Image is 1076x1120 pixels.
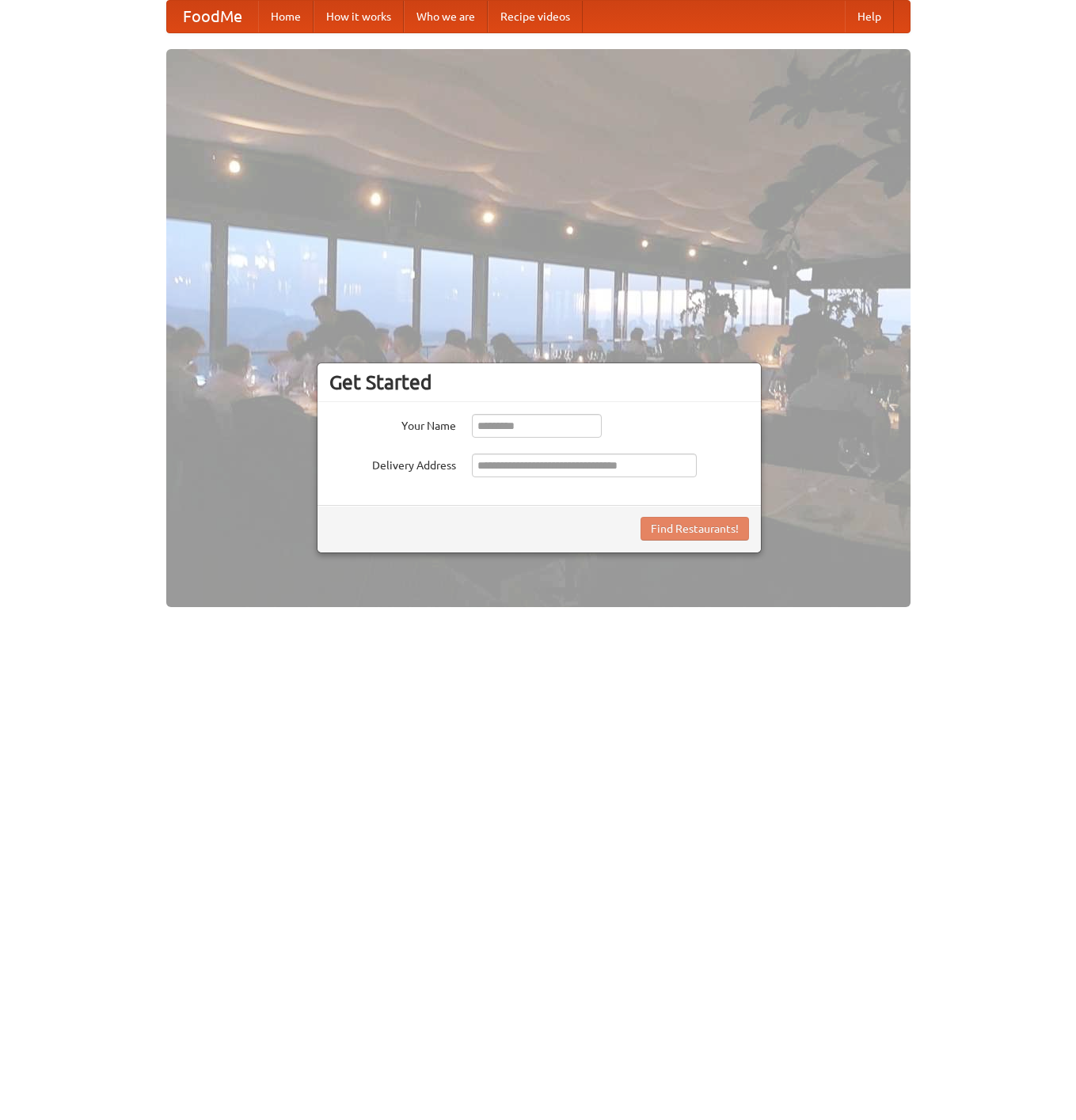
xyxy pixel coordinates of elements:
[404,1,488,32] a: Who we are
[258,1,314,32] a: Home
[314,1,404,32] a: How it works
[488,1,583,32] a: Recipe videos
[167,1,258,32] a: FoodMe
[329,454,456,473] label: Delivery Address
[329,414,456,434] label: Your Name
[641,517,749,541] button: Find Restaurants!
[845,1,894,32] a: Help
[329,370,749,394] h3: Get Started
